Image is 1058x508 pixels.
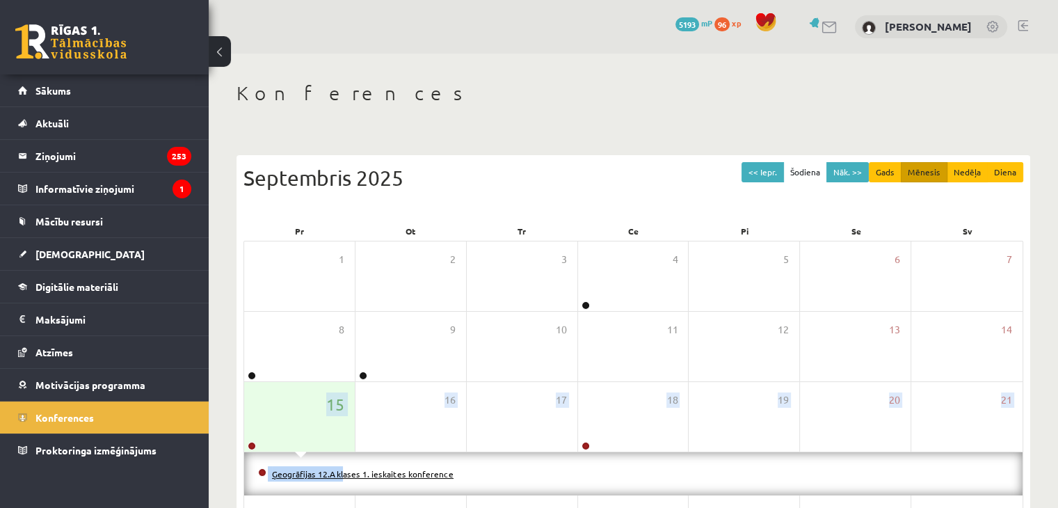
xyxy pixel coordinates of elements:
span: mP [701,17,712,29]
div: Pr [243,221,355,241]
a: 96 xp [714,17,748,29]
span: Motivācijas programma [35,379,145,391]
legend: Informatīvie ziņojumi [35,173,191,205]
span: 6 [895,252,900,267]
span: Proktoringa izmēģinājums [35,444,157,457]
span: 5193 [675,17,699,31]
div: Se [801,221,912,241]
span: xp [732,17,741,29]
h1: Konferences [237,81,1030,105]
span: Atzīmes [35,346,73,358]
span: 2 [450,252,456,267]
button: Nāk. >> [826,162,869,182]
span: 21 [1001,392,1012,408]
a: Ziņojumi253 [18,140,191,172]
span: Mācību resursi [35,215,103,228]
div: Septembris 2025 [243,162,1023,193]
a: [PERSON_NAME] [885,19,972,33]
a: Atzīmes [18,336,191,368]
span: 17 [556,392,567,408]
a: Maksājumi [18,303,191,335]
div: Pi [689,221,801,241]
span: Konferences [35,411,94,424]
span: 19 [778,392,789,408]
span: 3 [561,252,567,267]
a: Mācību resursi [18,205,191,237]
a: Aktuāli [18,107,191,139]
a: Proktoringa izmēģinājums [18,434,191,466]
legend: Maksājumi [35,303,191,335]
div: Sv [912,221,1023,241]
a: Informatīvie ziņojumi1 [18,173,191,205]
span: 18 [666,392,678,408]
span: 5 [783,252,789,267]
legend: Ziņojumi [35,140,191,172]
i: 253 [167,147,191,166]
a: 5193 mP [675,17,712,29]
a: Digitālie materiāli [18,271,191,303]
a: Konferences [18,402,191,434]
span: 9 [450,322,456,338]
button: Gads [869,162,901,182]
div: Ot [355,221,466,241]
span: 16 [444,392,456,408]
span: Aktuāli [35,117,69,129]
span: 8 [339,322,344,338]
div: Ce [577,221,689,241]
a: [DEMOGRAPHIC_DATA] [18,238,191,270]
span: 96 [714,17,730,31]
span: 11 [666,322,678,338]
button: Nedēļa [947,162,988,182]
img: Daniels Birziņš [862,21,876,35]
span: 12 [778,322,789,338]
button: Šodiena [783,162,827,182]
span: 4 [672,252,678,267]
span: 10 [556,322,567,338]
span: 1 [339,252,344,267]
span: 20 [889,392,900,408]
a: Sākums [18,74,191,106]
span: [DEMOGRAPHIC_DATA] [35,248,145,260]
span: Digitālie materiāli [35,280,118,293]
button: Mēnesis [901,162,947,182]
div: Tr [466,221,577,241]
span: 7 [1007,252,1012,267]
button: << Iepr. [742,162,784,182]
span: 15 [326,392,344,416]
button: Diena [987,162,1023,182]
span: 14 [1001,322,1012,338]
a: Motivācijas programma [18,369,191,401]
a: Rīgas 1. Tālmācības vidusskola [15,24,127,59]
i: 1 [173,180,191,198]
span: 13 [889,322,900,338]
a: Ģeogrāfijas 12.A klases 1. ieskaites konference [272,468,454,479]
span: Sākums [35,84,71,97]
